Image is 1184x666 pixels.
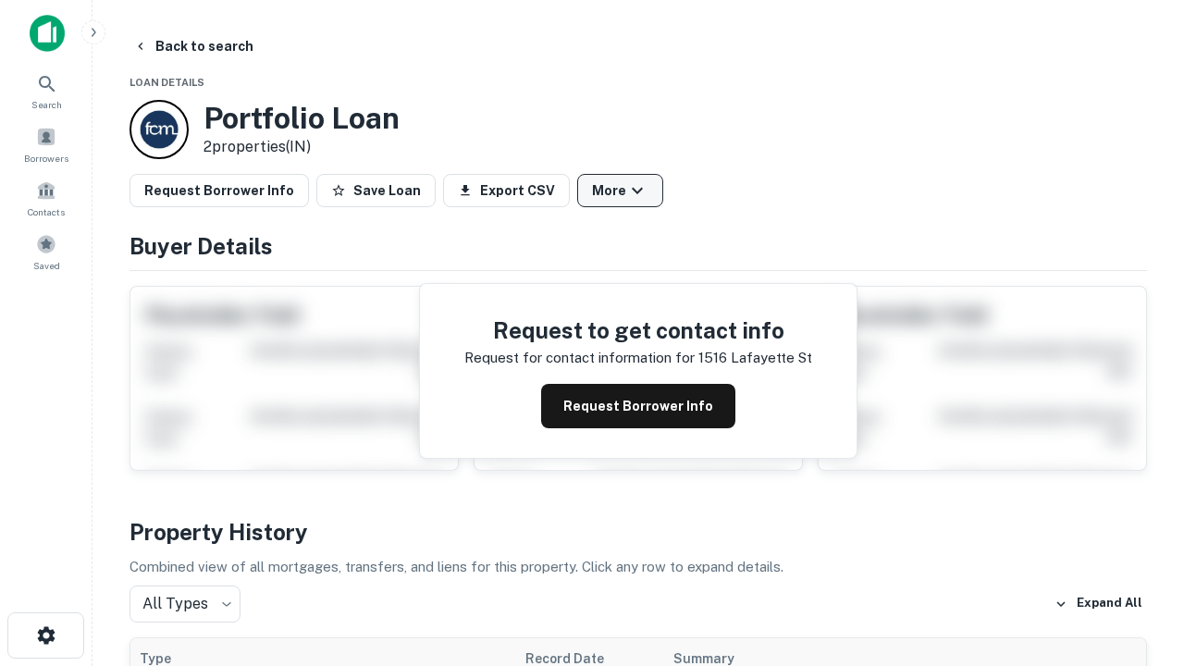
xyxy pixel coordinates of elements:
h4: Property History [129,515,1147,549]
button: Expand All [1050,590,1147,618]
p: Combined view of all mortgages, transfers, and liens for this property. Click any row to expand d... [129,556,1147,578]
button: Save Loan [316,174,436,207]
a: Contacts [6,173,87,223]
p: Request for contact information for [464,347,695,369]
p: 2 properties (IN) [203,136,400,158]
a: Saved [6,227,87,277]
h3: Portfolio Loan [203,101,400,136]
div: All Types [129,586,240,623]
p: 1516 lafayette st [698,347,812,369]
a: Search [6,66,87,116]
span: Borrowers [24,151,68,166]
iframe: Chat Widget [1091,459,1184,548]
button: Request Borrower Info [129,174,309,207]
span: Contacts [28,204,65,219]
h4: Buyer Details [129,229,1147,263]
button: More [577,174,663,207]
h4: Request to get contact info [464,314,812,347]
span: Loan Details [129,77,204,88]
button: Export CSV [443,174,570,207]
button: Back to search [126,30,261,63]
span: Saved [33,258,60,273]
span: Search [31,97,62,112]
a: Borrowers [6,119,87,169]
button: Request Borrower Info [541,384,735,428]
img: capitalize-icon.png [30,15,65,52]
